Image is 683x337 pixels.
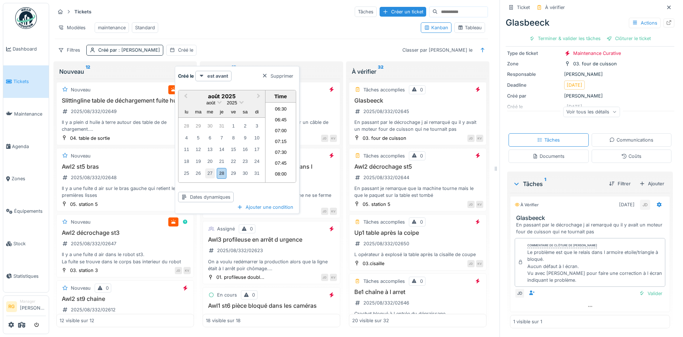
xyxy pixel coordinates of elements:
div: 0 [250,225,253,232]
div: Choose mercredi 6 août 2025 [205,133,215,143]
li: 07:30 [265,148,296,159]
div: Choose vendredi 22 août 2025 [229,156,238,166]
div: Choose dimanche 24 août 2025 [252,156,262,166]
div: Choose mardi 29 juillet 2025 [193,121,203,131]
div: 12 visible sur 12 [60,317,94,324]
div: Choose vendredi 29 août 2025 [229,168,238,178]
div: mercredi [205,107,215,117]
div: Le problème est que le relais dans l armoire etoile/triangle à bloqué. Aucun défaut à l écran. Vu... [527,249,662,284]
div: KV [476,135,483,142]
h3: Awl3 profileuse en arrêt d urgence [206,236,337,243]
span: Dashboard [13,46,46,52]
div: 2025/08/332/02648 [71,174,117,181]
div: En passant par le décrochage j ai remarqué qu il y avait un moteur four de cuisson qui ne tournai... [352,119,483,133]
div: Choose vendredi 8 août 2025 [229,133,238,143]
div: Time [267,93,294,99]
div: 2025/08/332/02650 [363,240,409,247]
div: Choose samedi 9 août 2025 [240,133,250,143]
div: JD [467,201,475,208]
span: Stock [13,240,46,247]
div: Choose mardi 19 août 2025 [193,156,203,166]
li: 08:00 [265,169,296,180]
div: Choose lundi 18 août 2025 [182,156,191,166]
span: Statistiques [13,273,46,280]
div: KV [330,135,337,142]
button: Next Month [254,91,265,103]
div: Clôturer le ticket [604,34,654,43]
div: Choose jeudi 28 août 2025 [217,168,226,178]
div: Type de ticket [507,50,561,57]
div: 2025/08/332/02645 [363,108,409,115]
h3: Glasbeeck [352,97,483,104]
div: Choose mercredi 30 juillet 2025 [205,121,215,131]
div: Dates dynamiques [178,192,234,202]
div: Voir tous les détails [563,107,620,117]
div: Choose lundi 25 août 2025 [182,168,191,178]
div: 0 [420,219,423,225]
ul: Time [265,103,296,182]
li: 06:45 [265,115,296,126]
div: Choose jeudi 21 août 2025 [217,156,226,166]
strong: Créé le [178,73,194,79]
div: 03. station 3 [70,267,98,274]
span: Équipements [14,208,46,215]
div: 20 visible sur 32 [352,317,389,324]
div: 03. four de cuisson [363,135,406,142]
div: 03. four de cuisson [573,60,617,67]
span: Agenda [12,143,46,150]
strong: Tickets [72,8,94,15]
div: 05. station 5 [363,201,390,208]
div: Valider [636,289,665,298]
div: mardi [193,107,203,117]
div: Choose mercredi 20 août 2025 [205,156,215,166]
div: Glasbeeck [506,16,674,29]
div: Crochet bloqué à l entrée du dégraissage [352,310,483,317]
div: Choose dimanche 31 août 2025 [252,168,262,178]
div: 0 [420,86,423,93]
div: [PERSON_NAME] [507,71,673,78]
div: Choose lundi 28 juillet 2025 [182,121,191,131]
div: Créé le [178,47,193,53]
div: Nouveau [71,152,91,159]
sup: 12 [86,67,90,76]
div: Filtres [55,45,83,55]
div: Choose samedi 16 août 2025 [240,144,250,154]
div: [DATE] [567,82,582,88]
div: Choose mercredi 13 août 2025 [205,144,215,154]
div: 0 [420,278,423,285]
div: vendredi [229,107,238,117]
div: Deadline [507,82,561,88]
span: Maintenance [14,111,46,117]
div: Il y a plein d huile à terre autour des table de de chargement. Il y a certainement une fuite sur... [60,119,191,133]
h3: Up1 table après la coipe [352,229,483,236]
div: Tâches accomplies [363,219,405,225]
div: Nouveau [59,67,191,76]
div: Coûts [621,153,641,160]
div: [DATE] [619,201,635,208]
li: 07:15 [265,137,296,148]
div: Choose lundi 4 août 2025 [182,133,191,143]
div: KV [183,267,191,274]
div: 0 [420,152,423,159]
div: Responsable [507,71,561,78]
div: 0 [106,285,109,291]
div: Choose jeudi 7 août 2025 [217,133,226,143]
li: 08:15 [265,180,296,191]
div: Créé par [507,92,561,99]
div: Ticket [517,4,530,11]
div: 0 [252,291,255,298]
button: Previous Month [179,91,191,103]
div: 18 visible sur 18 [206,317,241,324]
div: JD [467,260,475,267]
div: À vérifier [545,4,565,11]
sup: 32 [378,67,384,76]
img: Badge_color-CXgf-gQk.svg [15,7,37,29]
span: 2025 [227,100,237,105]
div: Terminer & valider les tâches [526,34,604,43]
div: Actions [629,18,661,28]
div: Nouveau [71,86,91,93]
div: À vérifier [515,202,539,208]
div: jeudi [217,107,226,117]
div: lundi [182,107,191,117]
div: Kanban [424,24,448,31]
